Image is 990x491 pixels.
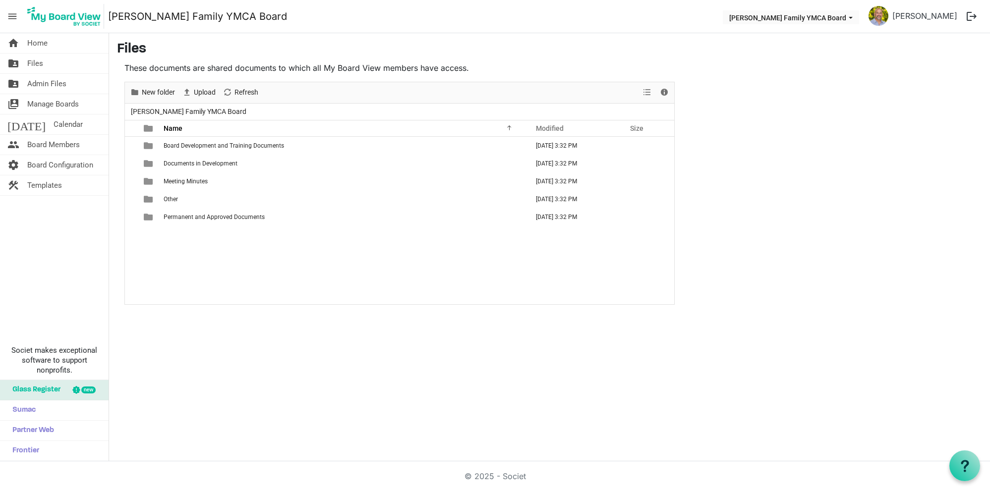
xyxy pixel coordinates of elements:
[7,441,39,461] span: Frontier
[3,7,22,26] span: menu
[7,400,36,420] span: Sumac
[7,421,54,440] span: Partner Web
[869,6,888,26] img: 0QWPNOnCPC8NfVMuB3A2BcL6Nh9OSu2o5o8NtajDfVW0iYDKIoY00LDF6b9_Gsx3jo5iaR993UiWMgUTXCq8BQ_thumb.png
[125,190,138,208] td: checkbox
[525,137,620,155] td: August 19, 2025 3:32 PM column header Modified
[27,135,80,155] span: Board Members
[656,82,673,103] div: Details
[658,86,671,99] button: Details
[7,54,19,73] span: folder_shared
[125,137,138,155] td: checkbox
[27,33,48,53] span: Home
[24,4,104,29] img: My Board View Logo
[7,380,60,400] span: Glass Register
[27,155,93,175] span: Board Configuration
[164,214,265,220] span: Permanent and Approved Documents
[620,155,674,172] td: is template cell column header Size
[108,6,287,26] a: [PERSON_NAME] Family YMCA Board
[233,86,259,99] span: Refresh
[620,208,674,226] td: is template cell column header Size
[180,86,218,99] button: Upload
[7,155,19,175] span: settings
[164,142,284,149] span: Board Development and Training Documents
[961,6,982,27] button: logout
[164,124,182,132] span: Name
[620,172,674,190] td: is template cell column header Size
[125,172,138,190] td: checkbox
[138,208,161,226] td: is template cell column header type
[138,155,161,172] td: is template cell column header type
[641,86,653,99] button: View dropdownbutton
[7,94,19,114] span: switch_account
[620,190,674,208] td: is template cell column header Size
[639,82,656,103] div: View
[164,160,237,167] span: Documents in Development
[126,82,178,103] div: New folder
[138,190,161,208] td: is template cell column header type
[465,471,526,481] a: © 2025 - Societ
[630,124,643,132] span: Size
[128,86,177,99] button: New folder
[219,82,262,103] div: Refresh
[7,114,46,134] span: [DATE]
[4,345,104,375] span: Societ makes exceptional software to support nonprofits.
[178,82,219,103] div: Upload
[54,114,83,134] span: Calendar
[81,386,96,393] div: new
[27,74,66,94] span: Admin Files
[723,10,859,24] button: Semones Family YMCA Board dropdownbutton
[536,124,564,132] span: Modified
[161,208,525,226] td: Permanent and Approved Documents is template cell column header Name
[164,196,178,203] span: Other
[125,208,138,226] td: checkbox
[525,208,620,226] td: August 19, 2025 3:32 PM column header Modified
[193,86,217,99] span: Upload
[7,175,19,195] span: construction
[161,155,525,172] td: Documents in Development is template cell column header Name
[7,74,19,94] span: folder_shared
[221,86,260,99] button: Refresh
[27,94,79,114] span: Manage Boards
[164,178,208,185] span: Meeting Minutes
[125,155,138,172] td: checkbox
[161,137,525,155] td: Board Development and Training Documents is template cell column header Name
[888,6,961,26] a: [PERSON_NAME]
[7,33,19,53] span: home
[620,137,674,155] td: is template cell column header Size
[525,155,620,172] td: August 19, 2025 3:32 PM column header Modified
[7,135,19,155] span: people
[525,190,620,208] td: August 19, 2025 3:32 PM column header Modified
[129,106,248,118] span: [PERSON_NAME] Family YMCA Board
[124,62,675,74] p: These documents are shared documents to which all My Board View members have access.
[27,54,43,73] span: Files
[161,190,525,208] td: Other is template cell column header Name
[161,172,525,190] td: Meeting Minutes is template cell column header Name
[525,172,620,190] td: August 19, 2025 3:32 PM column header Modified
[141,86,176,99] span: New folder
[24,4,108,29] a: My Board View Logo
[27,175,62,195] span: Templates
[117,41,982,58] h3: Files
[138,137,161,155] td: is template cell column header type
[138,172,161,190] td: is template cell column header type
